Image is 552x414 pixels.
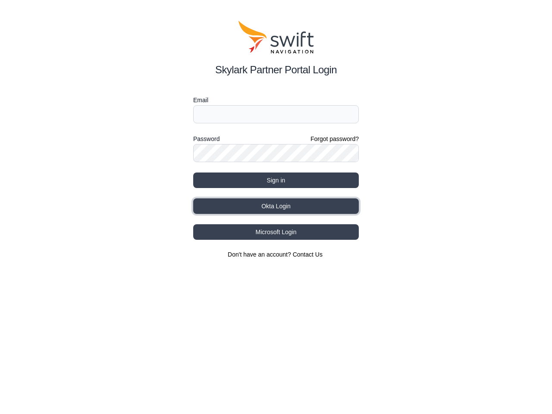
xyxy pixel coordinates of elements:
section: Don't have an account? [193,250,359,259]
button: Sign in [193,172,359,188]
a: Forgot password? [310,135,359,143]
button: Microsoft Login [193,224,359,240]
button: Okta Login [193,198,359,214]
label: Email [193,95,359,105]
label: Password [193,134,220,144]
a: Contact Us [293,251,323,258]
h2: Skylark Partner Portal Login [193,62,359,78]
